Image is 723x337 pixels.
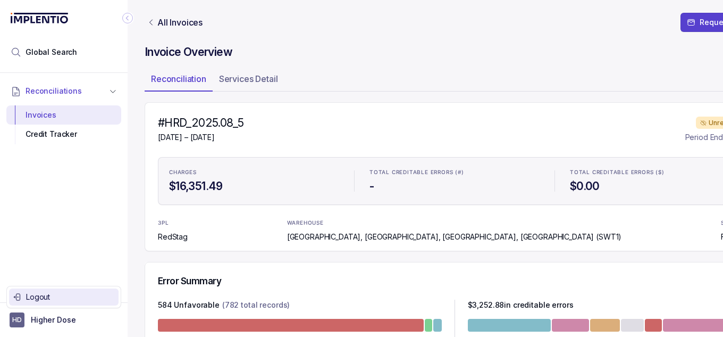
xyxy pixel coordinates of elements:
[363,162,546,200] li: Statistic TOTAL CREDITABLE ERRORS (#)
[158,116,243,130] h4: #HRD_2025.08_5
[10,313,118,327] button: User initialsHigher Dose
[158,300,220,313] p: 584 Unfavorable
[31,315,75,325] p: Higher Dose
[6,103,121,146] div: Reconciliations
[10,313,24,327] span: User initials
[287,232,622,242] p: [GEOGRAPHIC_DATA], [GEOGRAPHIC_DATA], [GEOGRAPHIC_DATA], [GEOGRAPHIC_DATA] (SWT1)
[121,12,134,24] div: Collapse Icon
[15,105,113,125] div: Invoices
[158,220,186,226] p: 3PL
[145,17,205,28] a: Link All Invoices
[6,79,121,103] button: Reconciliations
[169,169,197,176] p: CHARGES
[158,275,221,287] h5: Error Summary
[26,292,114,302] p: Logout
[26,86,82,96] span: Reconciliations
[287,220,324,226] p: WAREHOUSE
[570,169,665,176] p: TOTAL CREDITABLE ERRORS ($)
[369,179,540,194] h4: -
[468,300,574,313] p: $ 3,252.88 in creditable errors
[158,232,188,242] p: RedStag
[219,72,278,85] p: Services Detail
[213,70,284,92] li: Tab Services Detail
[26,47,77,57] span: Global Search
[157,17,203,28] p: All Invoices
[151,72,206,85] p: Reconciliation
[145,70,213,92] li: Tab Reconciliation
[158,132,243,143] p: [DATE] – [DATE]
[222,300,290,313] p: (782 total records)
[15,125,113,144] div: Credit Tracker
[163,162,346,200] li: Statistic CHARGES
[169,179,339,194] h4: $16,351.49
[369,169,464,176] p: TOTAL CREDITABLE ERRORS (#)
